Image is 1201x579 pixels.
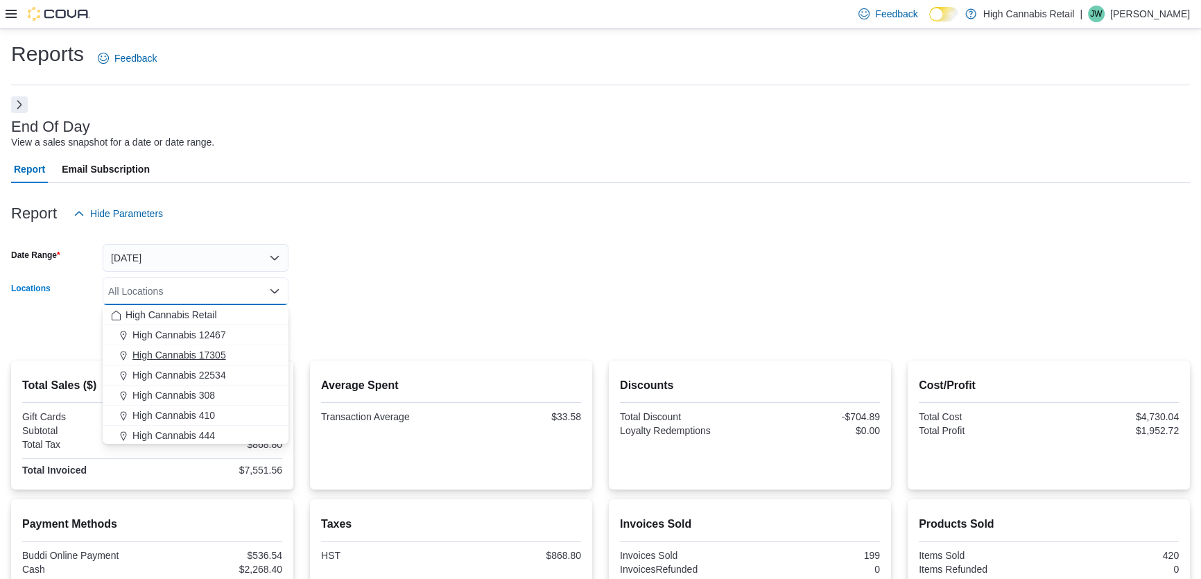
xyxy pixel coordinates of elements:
button: Close list of options [269,286,280,297]
a: Feedback [92,44,162,72]
button: Hide Parameters [68,200,169,227]
button: High Cannabis 444 [103,426,288,446]
div: 199 [753,550,881,561]
span: JW [1090,6,1102,22]
p: High Cannabis Retail [983,6,1075,22]
div: Subtotal [22,425,150,436]
div: $0.00 [753,425,881,436]
h2: Cost/Profit [919,377,1179,394]
div: Items Sold [919,550,1046,561]
div: Total Profit [919,425,1046,436]
div: -$704.89 [753,411,881,422]
span: High Cannabis 12467 [132,328,226,342]
div: $4,730.04 [1052,411,1180,422]
img: Cova [28,7,90,21]
span: Dark Mode [929,21,930,22]
label: Locations [11,283,51,294]
div: 420 [1052,550,1180,561]
p: | [1080,6,1082,22]
button: Next [11,96,28,113]
div: Loyalty Redemptions [620,425,748,436]
span: High Cannabis 410 [132,408,215,422]
div: View a sales snapshot for a date or date range. [11,135,214,150]
div: $7,551.56 [155,465,283,476]
div: $33.58 [454,411,582,422]
span: Email Subscription [62,155,150,183]
label: Date Range [11,250,60,261]
span: Feedback [114,51,157,65]
span: Hide Parameters [90,207,163,221]
button: High Cannabis Retail [103,305,288,325]
div: Total Cost [919,411,1046,422]
h3: End Of Day [11,119,90,135]
div: HST [321,550,449,561]
h2: Payment Methods [22,516,282,533]
div: InvoicesRefunded [620,564,748,575]
button: High Cannabis 308 [103,386,288,406]
div: $868.80 [454,550,582,561]
h2: Invoices Sold [620,516,880,533]
span: Report [14,155,45,183]
button: High Cannabis 17305 [103,345,288,365]
div: $536.54 [155,550,283,561]
span: Feedback [875,7,917,21]
div: Items Refunded [919,564,1046,575]
h2: Products Sold [919,516,1179,533]
div: Invoices Sold [620,550,748,561]
div: Cash [22,564,150,575]
div: Gift Cards [22,411,150,422]
div: Total Tax [22,439,150,450]
button: High Cannabis 410 [103,406,288,426]
button: [DATE] [103,244,288,272]
span: High Cannabis 17305 [132,348,226,362]
div: Julie Wood [1088,6,1105,22]
div: Total Discount [620,411,748,422]
button: High Cannabis 22534 [103,365,288,386]
p: [PERSON_NAME] [1110,6,1190,22]
button: High Cannabis 12467 [103,325,288,345]
span: High Cannabis 308 [132,388,215,402]
h2: Average Spent [321,377,581,394]
strong: Total Invoiced [22,465,87,476]
span: High Cannabis 22534 [132,368,226,382]
h2: Total Sales ($) [22,377,282,394]
div: $2,268.40 [155,564,283,575]
span: High Cannabis Retail [126,308,217,322]
input: Dark Mode [929,7,958,21]
h1: Reports [11,40,84,68]
h2: Discounts [620,377,880,394]
div: $1,952.72 [1052,425,1180,436]
h2: Taxes [321,516,581,533]
div: 0 [1052,564,1180,575]
div: Buddi Online Payment [22,550,150,561]
div: Transaction Average [321,411,449,422]
h3: Report [11,205,57,222]
div: $868.80 [155,439,283,450]
div: Choose from the following options [103,305,288,526]
span: High Cannabis 444 [132,429,215,442]
div: 0 [753,564,881,575]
